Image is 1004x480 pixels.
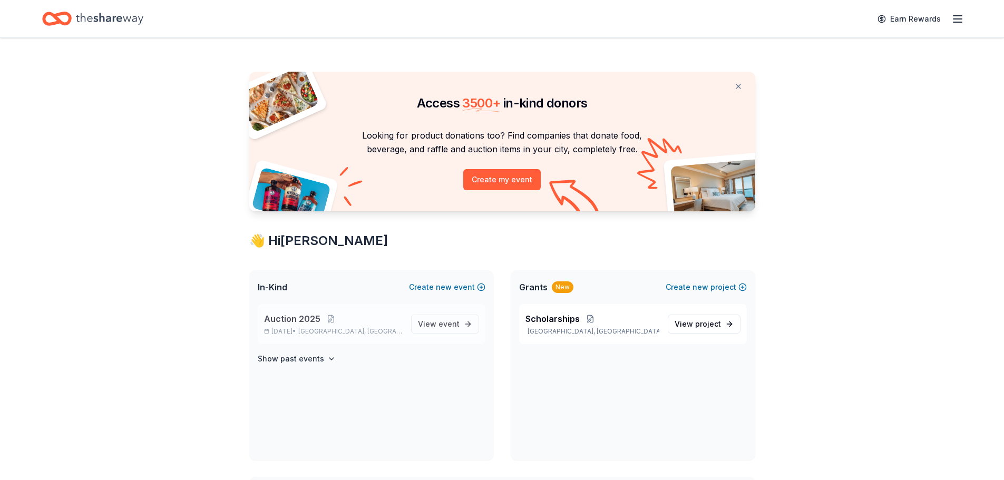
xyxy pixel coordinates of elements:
button: Createnewproject [666,281,747,293]
span: In-Kind [258,281,287,293]
span: 3500 + [462,95,500,111]
span: project [695,319,721,328]
a: View project [668,315,740,334]
button: Create my event [463,169,541,190]
span: event [438,319,460,328]
span: Auction 2025 [264,312,320,325]
span: View [675,318,721,330]
span: new [436,281,452,293]
p: [DATE] • [264,327,403,336]
a: View event [411,315,479,334]
span: new [693,281,708,293]
button: Show past events [258,352,336,365]
span: Scholarships [525,312,580,325]
div: New [552,281,573,293]
p: [GEOGRAPHIC_DATA], [GEOGRAPHIC_DATA] [525,327,659,336]
a: Earn Rewards [871,9,947,28]
span: Grants [519,281,548,293]
div: 👋 Hi [PERSON_NAME] [249,232,755,249]
p: Looking for product donations too? Find companies that donate food, beverage, and raffle and auct... [262,129,743,156]
span: View [418,318,460,330]
button: Createnewevent [409,281,485,293]
span: Access in-kind donors [417,95,588,111]
span: [GEOGRAPHIC_DATA], [GEOGRAPHIC_DATA] [298,327,402,336]
img: Pizza [237,65,319,133]
a: Home [42,6,143,31]
img: Curvy arrow [549,180,602,219]
h4: Show past events [258,352,324,365]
